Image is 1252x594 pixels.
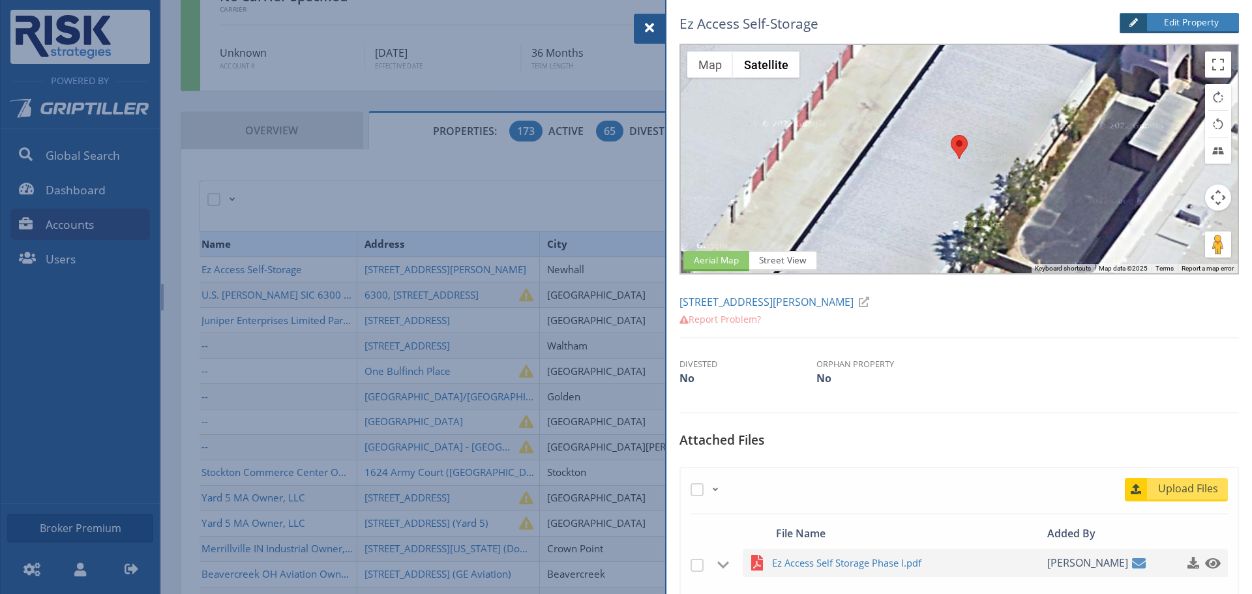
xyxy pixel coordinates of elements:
[679,313,761,325] a: Report Problem?
[679,371,694,385] span: No
[679,433,1239,457] h5: Attached Files
[679,358,816,370] th: Divested
[1201,551,1218,574] a: Click to preview this file
[816,371,831,385] span: No
[772,555,1014,571] span: Ez Access Self Storage Phase I.pdf
[679,14,1047,34] h5: Ez Access Self-Storage
[1035,264,1091,273] button: Keyboard shortcuts
[1205,231,1231,258] button: Drag Pegman onto the map to open Street View
[1205,138,1231,164] button: Tilt map
[683,251,749,271] span: Aerial Map
[1120,13,1239,33] a: Edit Property
[687,52,733,78] button: Show street map
[1205,111,1231,137] button: Rotate map counterclockwise
[749,251,817,271] span: Street View
[1155,265,1174,272] a: Terms (opens in new tab)
[1149,481,1228,496] span: Upload Files
[733,52,799,78] button: Show satellite imagery
[772,524,1044,542] div: File Name
[1047,549,1128,577] span: [PERSON_NAME]
[679,295,874,309] a: [STREET_ADDRESS][PERSON_NAME]
[1205,84,1231,110] button: Rotate map clockwise
[1148,16,1229,29] span: Edit Property
[1182,265,1234,272] a: Report a map error
[1043,524,1140,542] div: Added By
[1125,478,1228,501] a: Upload Files
[1099,265,1148,272] span: Map data ©2025
[772,555,1044,571] a: Ez Access Self Storage Phase I.pdf
[1205,185,1231,211] button: Map camera controls
[816,358,953,370] th: Orphan Property
[1205,52,1231,78] button: Toggle fullscreen view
